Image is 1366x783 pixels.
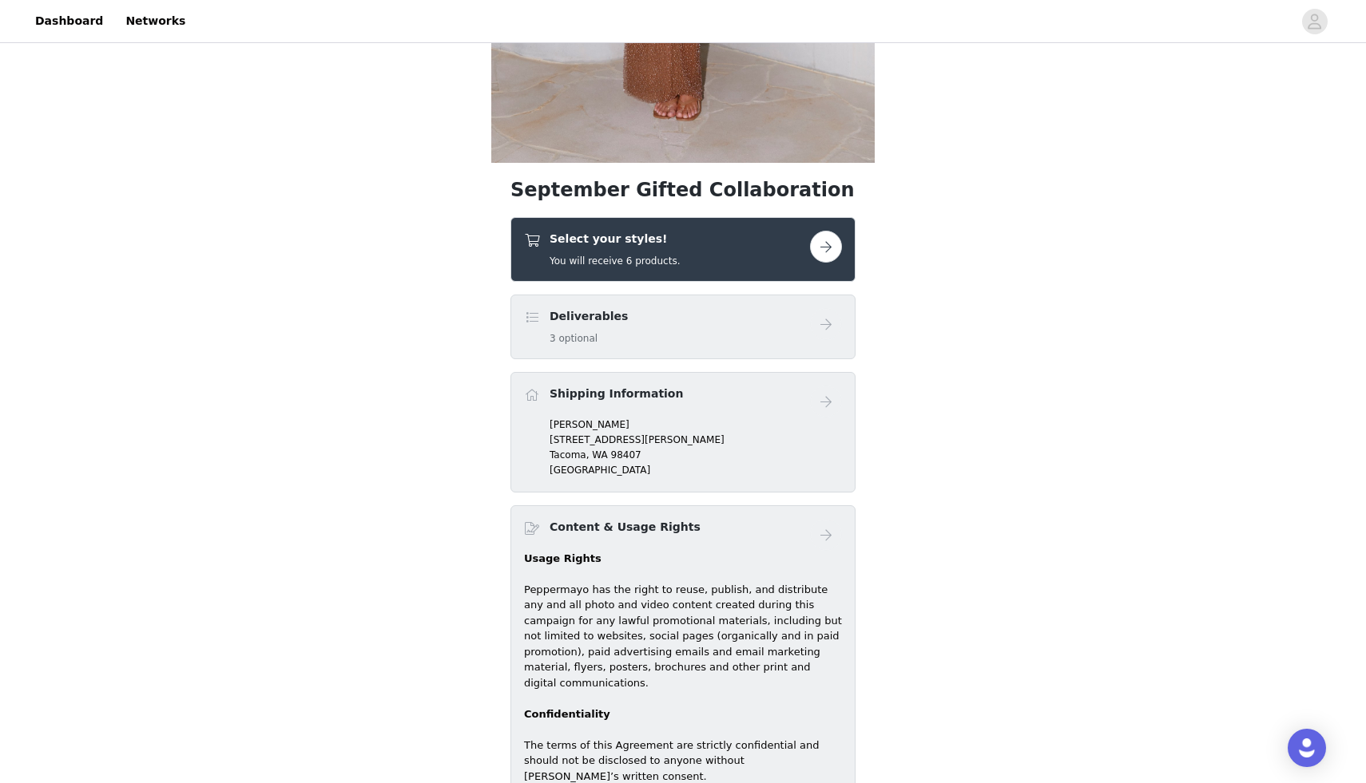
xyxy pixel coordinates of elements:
[550,449,590,461] span: Tacoma,
[510,295,856,359] div: Deliverables
[550,519,701,536] h4: Content & Usage Rights
[550,417,842,432] p: [PERSON_NAME]
[116,3,195,39] a: Networks
[510,372,856,492] div: Shipping Information
[510,217,856,282] div: Select your styles!
[550,433,842,447] p: [STREET_ADDRESS][PERSON_NAME]
[550,463,842,477] p: [GEOGRAPHIC_DATA]
[550,231,680,247] h4: Select your styles!
[611,449,641,461] span: 98407
[524,552,602,564] strong: Usage Rights
[1288,729,1326,767] div: Open Intercom Messenger
[510,176,856,204] h1: September Gifted Collaboration
[524,708,610,720] strong: Confidentiality
[26,3,113,39] a: Dashboard
[550,308,628,325] h4: Deliverables
[550,386,683,402] h4: Shipping Information
[550,254,680,268] h5: You will receive 6 products.
[1307,9,1322,34] div: avatar
[592,449,607,461] span: WA
[550,331,628,346] h5: 3 optional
